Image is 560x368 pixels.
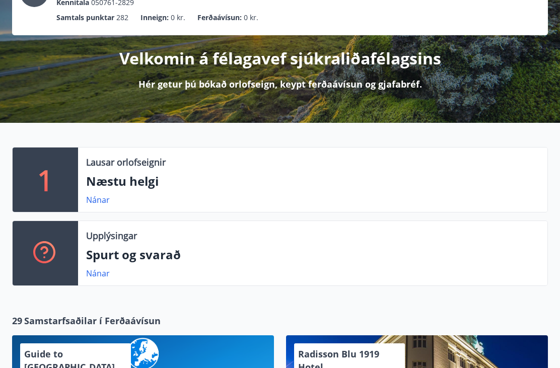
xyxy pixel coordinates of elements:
[24,314,161,327] span: Samstarfsaðilar í Ferðaávísun
[197,12,242,23] p: Ferðaávísun :
[86,246,539,263] p: Spurt og svarað
[244,12,258,23] span: 0 kr.
[56,12,114,23] p: Samtals punktar
[86,268,110,279] a: Nánar
[37,161,53,199] p: 1
[12,314,22,327] span: 29
[141,12,169,23] p: Inneign :
[119,47,441,69] p: Velkomin á félagavef sjúkraliðafélagsins
[86,173,539,190] p: Næstu helgi
[86,194,110,205] a: Nánar
[86,229,137,242] p: Upplýsingar
[138,78,422,91] p: Hér getur þú bókað orlofseign, keypt ferðaávísun og gjafabréf.
[171,12,185,23] span: 0 kr.
[86,156,166,169] p: Lausar orlofseignir
[116,12,128,23] span: 282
